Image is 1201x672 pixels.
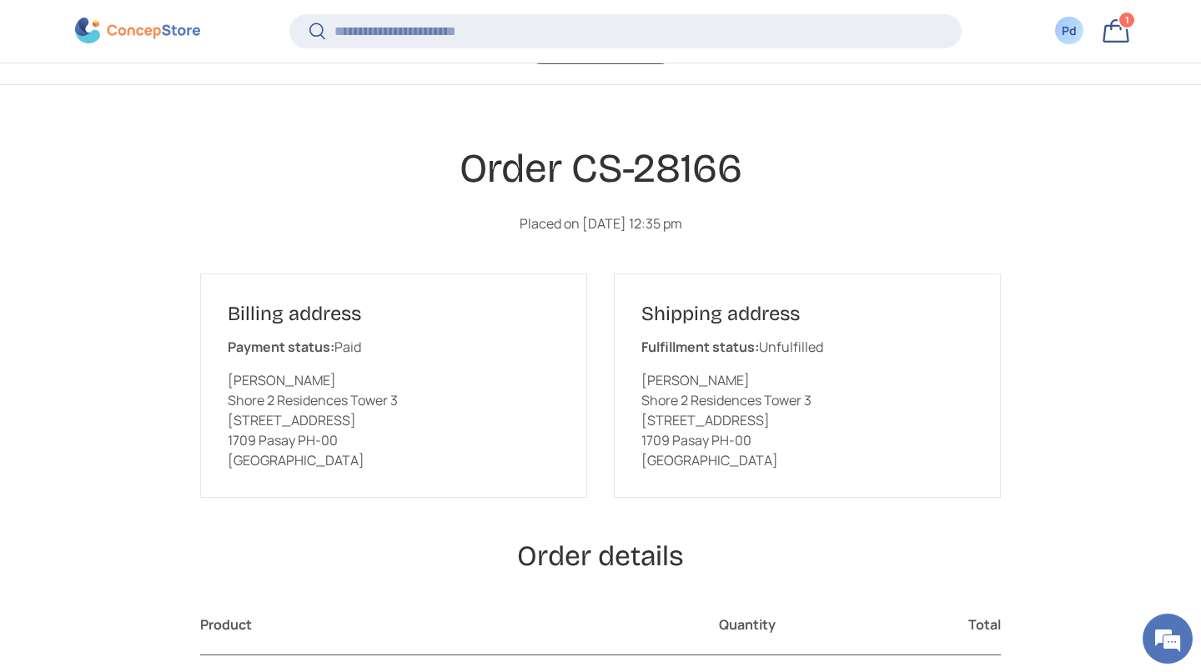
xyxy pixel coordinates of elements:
strong: Fulfillment status: [641,338,759,356]
h2: Billing address [228,301,560,327]
h2: Shipping address [641,301,973,327]
div: Minimize live chat window [274,8,314,48]
strong: Payment status: [228,338,334,356]
h1: Order CS-28166 [200,143,1001,194]
th: Quantity [681,594,841,655]
p: Unfulfilled [641,337,973,357]
span: 1 [1125,14,1129,27]
a: Pd [1051,13,1088,49]
th: Total [841,594,1001,655]
span: We're online! [97,210,230,379]
p: Placed on [DATE] 12:35 pm [200,213,1001,233]
div: Pd [1060,23,1078,40]
textarea: Type your message and hit 'Enter' [8,455,318,514]
p: [PERSON_NAME] Shore 2 Residences Tower 3 [STREET_ADDRESS] 1709 Pasay PH-00 [GEOGRAPHIC_DATA] [228,370,560,470]
th: Product [200,594,681,655]
h2: Order details [200,538,1001,574]
img: ConcepStore [75,18,200,44]
p: [PERSON_NAME] Shore 2 Residences Tower 3 [STREET_ADDRESS] 1709 Pasay PH-00 [GEOGRAPHIC_DATA] [641,370,973,470]
div: Chat with us now [87,93,280,115]
p: Paid [228,337,560,357]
